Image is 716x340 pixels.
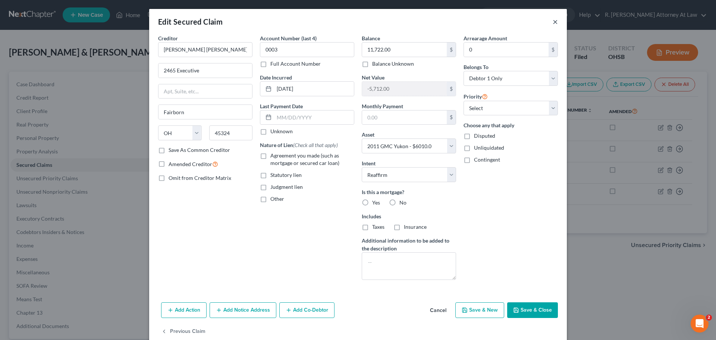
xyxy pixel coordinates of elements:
[372,60,414,68] label: Balance Unknown
[474,156,500,163] span: Contingent
[270,128,293,135] label: Unknown
[706,315,712,321] span: 2
[362,110,447,125] input: 0.00
[424,303,452,318] button: Cancel
[210,302,276,318] button: Add Notice Address
[691,315,709,333] iframe: Intercom live chat
[447,82,456,96] div: $
[158,84,252,99] input: Apt, Suite, etc...
[169,161,212,167] span: Amended Creditor
[161,302,207,318] button: Add Action
[274,110,354,125] input: MM/DD/YYYY
[158,42,252,57] input: Search creditor by name...
[270,152,339,166] span: Agreement you made (such as mortgage or secured car loan)
[464,121,558,129] label: Choose any that apply
[455,302,504,318] button: Save & New
[362,159,376,167] label: Intent
[447,110,456,125] div: $
[464,43,549,57] input: 0.00
[399,199,406,206] span: No
[293,142,338,148] span: (Check all that apply)
[553,17,558,26] button: ×
[279,302,335,318] button: Add Co-Debtor
[362,82,447,96] input: 0.00
[464,34,507,42] label: Arrearage Amount
[362,34,380,42] label: Balance
[404,224,427,230] span: Insurance
[209,125,253,140] input: Enter zip...
[158,105,252,119] input: Enter city...
[260,74,292,81] label: Date Incurred
[158,16,223,27] div: Edit Secured Claim
[260,42,354,57] input: XXXX
[270,184,303,190] span: Judgment lien
[474,132,495,139] span: Disputed
[549,43,558,57] div: $
[362,43,447,57] input: 0.00
[270,172,302,178] span: Statutory lien
[260,141,338,149] label: Nature of Lien
[270,60,321,68] label: Full Account Number
[158,63,252,78] input: Enter address...
[362,188,456,196] label: Is this a mortgage?
[372,199,380,206] span: Yes
[362,237,456,252] label: Additional information to be added to the description
[161,324,205,340] button: Previous Claim
[169,146,230,154] label: Save As Common Creditor
[362,74,384,81] label: Net Value
[447,43,456,57] div: $
[362,131,374,138] span: Asset
[362,102,403,110] label: Monthly Payment
[158,35,178,41] span: Creditor
[507,302,558,318] button: Save & Close
[169,175,231,181] span: Omit from Creditor Matrix
[270,196,284,202] span: Other
[474,144,504,151] span: Unliquidated
[260,34,317,42] label: Account Number (last 4)
[274,82,354,96] input: MM/DD/YYYY
[260,102,303,110] label: Last Payment Date
[464,64,489,70] span: Belongs To
[372,224,384,230] span: Taxes
[464,92,488,101] label: Priority
[362,212,456,220] label: Includes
